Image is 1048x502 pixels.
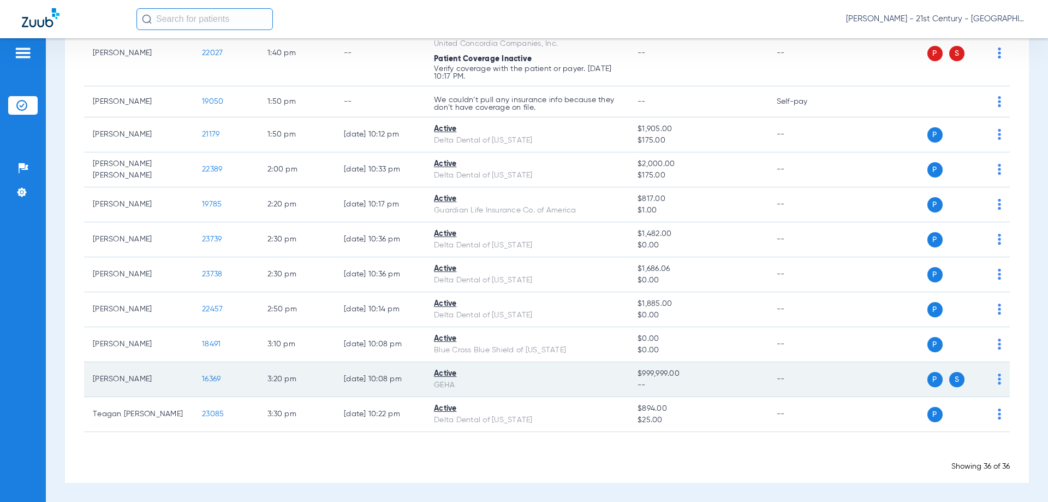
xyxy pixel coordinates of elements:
[202,340,221,348] span: 18491
[927,372,943,387] span: P
[202,305,223,313] span: 22457
[434,205,620,216] div: Guardian Life Insurance Co. of America
[434,345,620,356] div: Blue Cross Blue Shield of [US_STATE]
[768,21,842,86] td: --
[998,48,1001,58] img: group-dot-blue.svg
[768,86,842,117] td: Self-pay
[434,298,620,310] div: Active
[998,129,1001,140] img: group-dot-blue.svg
[434,96,620,111] p: We couldn’t pull any insurance info because they don’t have coverage on file.
[202,98,223,105] span: 19050
[638,240,759,251] span: $0.00
[638,170,759,181] span: $175.00
[768,292,842,327] td: --
[434,368,620,380] div: Active
[335,21,425,86] td: --
[638,98,646,105] span: --
[927,302,943,317] span: P
[638,205,759,216] span: $1.00
[434,380,620,391] div: GEHA
[259,257,335,292] td: 2:30 PM
[638,49,646,57] span: --
[998,339,1001,350] img: group-dot-blue.svg
[335,362,425,397] td: [DATE] 10:08 PM
[434,228,620,240] div: Active
[951,463,1010,470] span: Showing 36 of 36
[22,8,59,27] img: Zuub Logo
[638,135,759,146] span: $175.00
[638,345,759,356] span: $0.00
[927,407,943,422] span: P
[259,187,335,222] td: 2:20 PM
[84,21,193,86] td: [PERSON_NAME]
[638,380,759,391] span: --
[434,158,620,170] div: Active
[768,257,842,292] td: --
[136,8,273,30] input: Search for patients
[768,152,842,187] td: --
[998,269,1001,280] img: group-dot-blue.svg
[998,374,1001,385] img: group-dot-blue.svg
[335,257,425,292] td: [DATE] 10:36 PM
[84,222,193,257] td: [PERSON_NAME]
[84,152,193,187] td: [PERSON_NAME] [PERSON_NAME]
[638,275,759,286] span: $0.00
[927,162,943,178] span: P
[638,123,759,135] span: $1,905.00
[927,232,943,247] span: P
[638,310,759,321] span: $0.00
[998,234,1001,245] img: group-dot-blue.svg
[84,327,193,362] td: [PERSON_NAME]
[768,117,842,152] td: --
[84,117,193,152] td: [PERSON_NAME]
[335,86,425,117] td: --
[142,14,152,24] img: Search Icon
[998,164,1001,175] img: group-dot-blue.svg
[434,38,620,50] div: United Concordia Companies, Inc.
[202,235,222,243] span: 23739
[638,298,759,310] span: $1,885.00
[202,131,219,138] span: 21179
[335,222,425,257] td: [DATE] 10:36 PM
[202,270,222,278] span: 23738
[638,415,759,426] span: $25.00
[434,170,620,181] div: Delta Dental of [US_STATE]
[335,292,425,327] td: [DATE] 10:14 PM
[638,193,759,205] span: $817.00
[259,292,335,327] td: 2:50 PM
[202,410,224,418] span: 23085
[998,199,1001,210] img: group-dot-blue.svg
[434,275,620,286] div: Delta Dental of [US_STATE]
[335,117,425,152] td: [DATE] 10:12 PM
[927,197,943,212] span: P
[434,263,620,275] div: Active
[202,200,222,208] span: 19785
[927,337,943,352] span: P
[998,96,1001,107] img: group-dot-blue.svg
[638,228,759,240] span: $1,482.00
[259,362,335,397] td: 3:20 PM
[949,372,964,387] span: S
[84,187,193,222] td: [PERSON_NAME]
[768,362,842,397] td: --
[927,127,943,143] span: P
[202,375,221,383] span: 16369
[84,257,193,292] td: [PERSON_NAME]
[259,152,335,187] td: 2:00 PM
[998,409,1001,420] img: group-dot-blue.svg
[335,327,425,362] td: [DATE] 10:08 PM
[998,304,1001,315] img: group-dot-blue.svg
[638,263,759,275] span: $1,686.06
[202,166,222,173] span: 22389
[434,135,620,146] div: Delta Dental of [US_STATE]
[434,415,620,426] div: Delta Dental of [US_STATE]
[335,397,425,432] td: [DATE] 10:22 PM
[434,403,620,415] div: Active
[434,333,620,345] div: Active
[84,292,193,327] td: [PERSON_NAME]
[638,333,759,345] span: $0.00
[259,397,335,432] td: 3:30 PM
[768,397,842,432] td: --
[434,310,620,321] div: Delta Dental of [US_STATE]
[846,14,1026,25] span: [PERSON_NAME] - 21st Century - [GEOGRAPHIC_DATA]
